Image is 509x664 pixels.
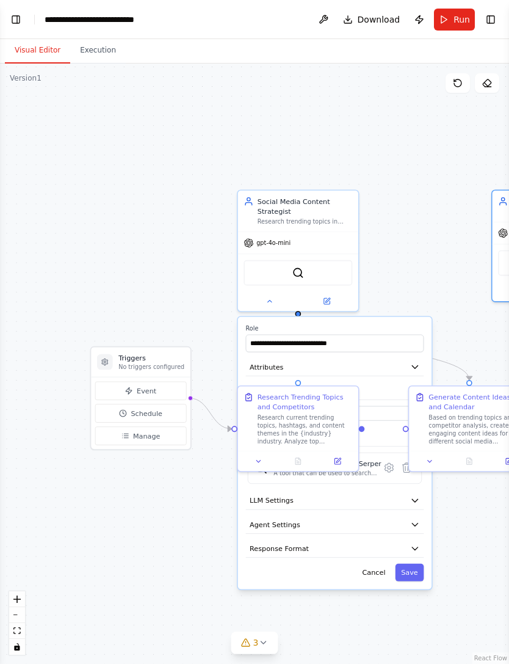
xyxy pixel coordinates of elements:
div: Social Media Content Strategist [258,197,352,216]
div: Research trending topics in {industry}, analyze competitor content, and generate engaging social ... [258,218,352,226]
div: Research Trending Topics and CompetitorsResearch current trending topics, hashtags, and content t... [237,385,359,472]
span: Schedule [131,409,162,418]
h3: Triggers [118,353,184,363]
div: Research Trending Topics and Competitors [258,392,352,412]
button: LLM Settings [246,492,424,510]
div: TriggersNo triggers configuredEventScheduleManage [90,346,192,450]
button: Run [434,9,475,31]
button: zoom in [9,591,25,607]
button: 3 [231,632,278,654]
label: Role [246,325,424,333]
button: Execution [70,38,126,64]
nav: breadcrumb [45,13,167,26]
button: Model [246,382,424,400]
button: Response Format [246,539,424,558]
a: React Flow attribution [474,655,507,662]
div: Social Media Content StrategistResearch trending topics in {industry}, analyze competitor content... [237,189,359,312]
button: Manage [95,426,187,445]
span: Agent Settings [250,520,300,530]
button: Open in side panel [320,456,354,467]
div: React Flow controls [9,591,25,655]
div: A tool that can be used to search the internet with a search_query. Supports different search typ... [273,470,381,478]
button: Agent Settings [246,516,424,534]
span: Manage [133,431,161,441]
button: Download [338,9,405,31]
img: SerperDevTool [292,267,304,279]
span: Response Format [250,544,309,553]
p: No triggers configured [118,363,184,371]
button: Open in side panel [299,296,355,307]
span: LLM Settings [250,495,294,505]
span: Event [137,386,156,396]
button: zoom out [9,607,25,623]
button: Configure tool [380,459,398,476]
g: Edge from c8ea9082-2c6f-4c75-b20a-033655195818 to 956b3b48-e4b3-48b9-9f9b-dcacc2a49f3e [293,317,474,380]
button: Event [95,382,187,400]
span: gpt-4o-mini [256,239,291,247]
button: Visual Editor [5,38,70,64]
button: Schedule [95,404,187,422]
g: Edge from triggers to dc0899f9-f159-4625-92ed-585b8f9df37f [189,393,231,434]
span: Attributes [250,362,283,372]
button: Cancel [356,564,391,582]
button: Show left sidebar [7,11,24,28]
button: toggle interactivity [9,639,25,655]
div: Version 1 [10,73,42,83]
button: fit view [9,623,25,639]
button: No output available [277,456,319,467]
button: Save [395,564,424,582]
div: Research current trending topics, hashtags, and content themes in the {industry} industry. Analyz... [258,414,352,445]
img: SerperDevTool [254,461,267,474]
button: Attributes [246,358,424,376]
span: Run [453,13,470,26]
button: No output available [449,456,490,467]
span: 3 [253,637,259,649]
span: Download [358,13,400,26]
button: Delete tool [398,459,416,476]
button: Show right sidebar [482,11,499,28]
